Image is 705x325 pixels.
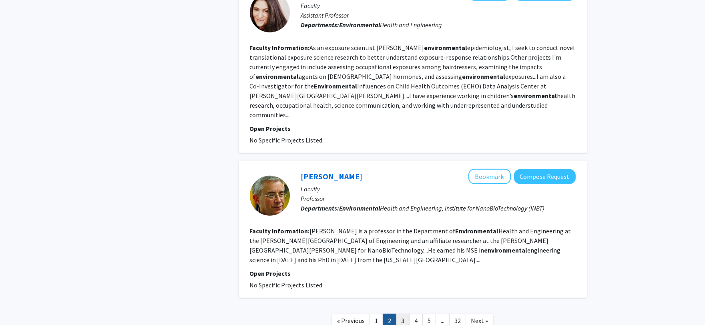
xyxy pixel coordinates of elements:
fg-read-more: [PERSON_NAME] is a professor in the Department of Health and Engineering at the [PERSON_NAME][GEO... [250,227,571,264]
p: Open Projects [250,269,576,278]
b: Environmental [456,227,499,235]
button: Add Alan Stone to Bookmarks [468,169,511,184]
b: Environmental [339,21,380,29]
span: Health and Engineering [339,21,442,29]
span: No Specific Projects Listed [250,136,323,144]
b: environmental [514,92,557,100]
button: Compose Request to Alan Stone [514,169,576,184]
b: Departments: [301,21,339,29]
fg-read-more: As an exposure scientist [PERSON_NAME] epidemiologist, I seek to conduct novel translational expo... [250,44,576,119]
b: Environmental [339,204,380,212]
iframe: Chat [6,289,34,319]
p: Open Projects [250,124,576,133]
p: Assistant Professor [301,10,576,20]
p: Faculty [301,1,576,10]
b: Faculty Information: [250,44,310,52]
b: environmental [256,72,299,80]
span: No Specific Projects Listed [250,281,323,289]
span: « Previous [337,317,365,325]
span: Health and Engineering, Institute for NanoBioTechnology (INBT) [339,204,545,212]
span: Next » [471,317,488,325]
p: Professor [301,194,576,203]
b: Faculty Information: [250,227,310,235]
b: Environmental [314,82,358,90]
b: environmental [484,246,528,254]
p: Faculty [301,184,576,194]
a: [PERSON_NAME] [301,171,363,181]
b: environmental [462,72,506,80]
span: ... [441,317,444,325]
b: environmental [424,44,468,52]
b: Departments: [301,204,339,212]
